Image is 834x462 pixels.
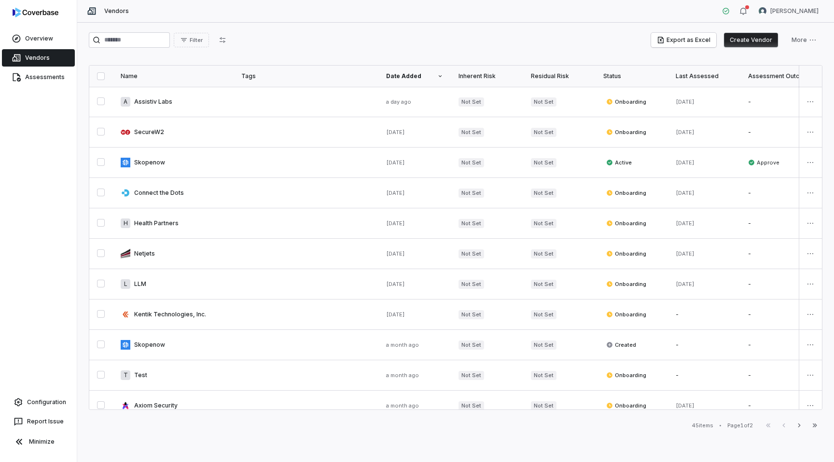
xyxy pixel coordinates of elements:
span: Onboarding [606,371,646,379]
span: Not Set [459,128,484,137]
a: Overview [2,30,75,47]
td: - [740,330,813,360]
td: - [740,269,813,299]
span: Not Set [531,128,556,137]
span: Not Set [531,97,556,107]
td: - [740,360,813,391]
div: • [719,422,722,429]
button: Minimize [4,432,73,451]
div: Tags [241,72,371,80]
td: - [740,391,813,421]
span: Onboarding [606,250,646,258]
td: - [740,87,813,117]
span: Not Set [459,340,484,350]
span: [PERSON_NAME] [770,7,819,15]
span: [DATE] [676,98,695,105]
div: Last Assessed [676,72,733,80]
span: a month ago [386,402,419,409]
span: Onboarding [606,98,646,106]
span: [DATE] [676,281,695,287]
span: Onboarding [606,402,646,409]
span: Onboarding [606,280,646,288]
span: [DATE] [386,281,405,287]
span: Onboarding [606,219,646,227]
span: Not Set [459,401,484,410]
span: [DATE] [676,250,695,257]
span: [DATE] [676,159,695,166]
td: - [668,330,740,360]
img: logo-D7KZi-bG.svg [13,8,58,17]
a: Configuration [4,394,73,411]
span: Not Set [531,371,556,380]
a: Vendors [2,49,75,67]
span: Onboarding [606,311,646,318]
span: Not Set [531,219,556,228]
button: Export as Excel [651,33,716,47]
span: Not Set [531,310,556,319]
span: [DATE] [386,129,405,136]
span: Not Set [459,97,484,107]
button: More [786,33,822,47]
span: Filter [190,37,203,44]
span: Not Set [459,189,484,198]
td: - [740,299,813,330]
a: Assessments [2,68,75,86]
span: Not Set [459,371,484,380]
span: Created [606,341,636,349]
span: a month ago [386,372,419,379]
span: Not Set [459,249,484,258]
span: [DATE] [676,129,695,136]
td: - [668,360,740,391]
span: Onboarding [606,128,646,136]
div: 45 items [692,422,713,429]
div: Inherent Risk [459,72,515,80]
button: Report Issue [4,413,73,430]
button: Sayantan Bhattacherjee avatar[PERSON_NAME] [753,4,824,18]
span: Not Set [459,158,484,167]
span: [DATE] [676,402,695,409]
div: Status [603,72,660,80]
div: Name [121,72,226,80]
span: [DATE] [386,220,405,227]
span: [DATE] [676,190,695,196]
span: a month ago [386,341,419,348]
span: Not Set [531,401,556,410]
span: [DATE] [386,311,405,318]
span: Not Set [531,189,556,198]
button: Filter [174,33,209,47]
div: Assessment Outcome [748,72,805,80]
div: Residual Risk [531,72,588,80]
td: - [740,208,813,239]
span: a day ago [386,98,411,105]
td: - [740,117,813,148]
span: [DATE] [386,159,405,166]
span: [DATE] [676,220,695,227]
span: Onboarding [606,189,646,197]
span: Not Set [531,249,556,258]
span: Active [606,159,632,166]
span: [DATE] [386,190,405,196]
img: Sayantan Bhattacherjee avatar [759,7,766,15]
td: - [740,239,813,269]
span: Not Set [459,219,484,228]
span: Not Set [531,280,556,289]
div: Date Added [386,72,443,80]
span: Not Set [459,280,484,289]
td: - [740,178,813,208]
span: Vendors [104,7,129,15]
span: Not Set [459,310,484,319]
td: - [668,299,740,330]
span: [DATE] [386,250,405,257]
span: Not Set [531,158,556,167]
span: Not Set [531,340,556,350]
button: Create Vendor [724,33,778,47]
div: Page 1 of 2 [727,422,753,429]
